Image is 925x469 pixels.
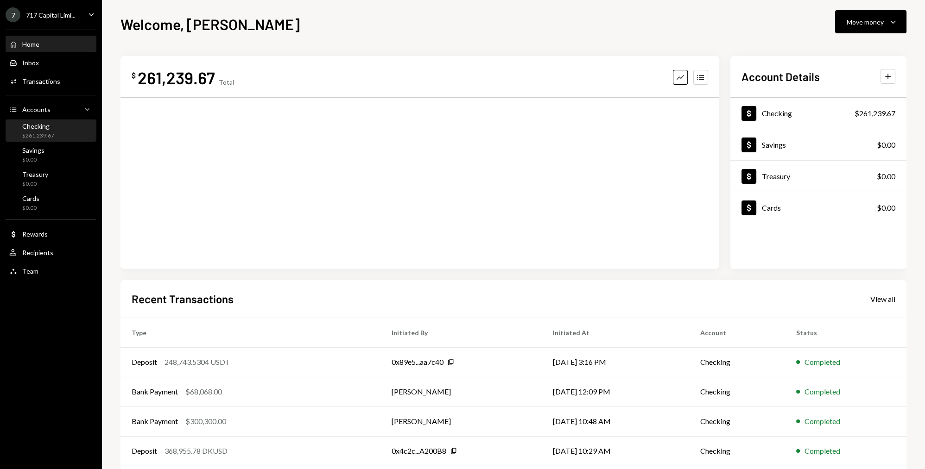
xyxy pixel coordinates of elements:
[392,445,446,456] div: 0x4c2c...A200B8
[689,318,785,347] th: Account
[730,161,906,192] a: Treasury$0.00
[22,267,38,275] div: Team
[6,7,20,22] div: 7
[132,71,136,80] div: $
[542,347,689,377] td: [DATE] 3:16 PM
[392,356,443,368] div: 0x89e5...aa7c40
[689,347,785,377] td: Checking
[22,180,48,188] div: $0.00
[689,406,785,436] td: Checking
[762,140,786,149] div: Savings
[22,40,39,48] div: Home
[22,156,44,164] div: $0.00
[165,356,230,368] div: 248,743.5304 USDT
[132,386,178,397] div: Bank Payment
[6,54,96,71] a: Inbox
[870,294,895,304] a: View all
[805,356,840,368] div: Completed
[542,377,689,406] td: [DATE] 12:09 PM
[741,69,820,84] h2: Account Details
[805,386,840,397] div: Completed
[22,249,53,256] div: Recipients
[132,445,157,456] div: Deposit
[762,109,792,118] div: Checking
[132,291,234,306] h2: Recent Transactions
[380,318,542,347] th: Initiated By
[877,202,895,213] div: $0.00
[22,204,39,212] div: $0.00
[730,98,906,129] a: Checking$261,239.67
[185,416,226,427] div: $300,300.00
[22,77,60,85] div: Transactions
[185,386,222,397] div: $68,068.00
[22,122,54,130] div: Checking
[165,445,228,456] div: 368,955.78 DKUSD
[22,146,44,154] div: Savings
[6,263,96,279] a: Team
[22,106,51,113] div: Accounts
[22,132,54,140] div: $261,239.67
[132,356,157,368] div: Deposit
[542,406,689,436] td: [DATE] 10:48 AM
[877,139,895,150] div: $0.00
[730,129,906,160] a: Savings$0.00
[6,73,96,89] a: Transactions
[6,119,96,142] a: Checking$261,239.67
[138,67,215,88] div: 261,239.67
[26,11,76,19] div: 717 Capital Limi...
[120,318,380,347] th: Type
[6,244,96,261] a: Recipients
[6,144,96,166] a: Savings$0.00
[120,15,300,33] h1: Welcome, [PERSON_NAME]
[6,225,96,242] a: Rewards
[805,445,840,456] div: Completed
[22,230,48,238] div: Rewards
[785,318,906,347] th: Status
[380,377,542,406] td: [PERSON_NAME]
[6,101,96,118] a: Accounts
[877,171,895,182] div: $0.00
[835,10,906,33] button: Move money
[805,416,840,427] div: Completed
[689,436,785,466] td: Checking
[6,168,96,190] a: Treasury$0.00
[847,17,884,27] div: Move money
[132,416,178,427] div: Bank Payment
[855,108,895,119] div: $261,239.67
[762,203,781,212] div: Cards
[22,170,48,178] div: Treasury
[870,294,895,304] div: View all
[730,192,906,223] a: Cards$0.00
[22,59,39,67] div: Inbox
[6,192,96,214] a: Cards$0.00
[22,194,39,202] div: Cards
[542,318,689,347] th: Initiated At
[219,78,234,86] div: Total
[762,172,790,181] div: Treasury
[542,436,689,466] td: [DATE] 10:29 AM
[380,406,542,436] td: [PERSON_NAME]
[6,36,96,52] a: Home
[689,377,785,406] td: Checking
